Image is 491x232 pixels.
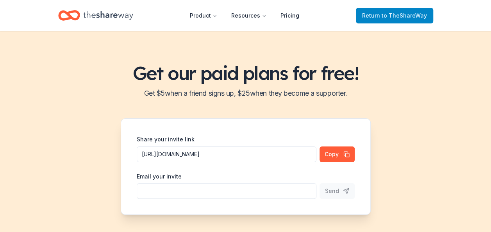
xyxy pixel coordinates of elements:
[356,8,433,23] a: Returnto TheShareWay
[274,8,305,23] a: Pricing
[382,12,427,19] span: to TheShareWay
[9,62,482,84] h1: Get our paid plans for free!
[58,6,133,25] a: Home
[184,6,305,25] nav: Main
[9,87,482,100] h2: Get $ 5 when a friend signs up, $ 25 when they become a supporter.
[184,8,223,23] button: Product
[320,146,355,162] button: Copy
[362,11,427,20] span: Return
[137,136,195,143] label: Share your invite link
[137,173,182,180] label: Email your invite
[225,8,273,23] button: Resources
